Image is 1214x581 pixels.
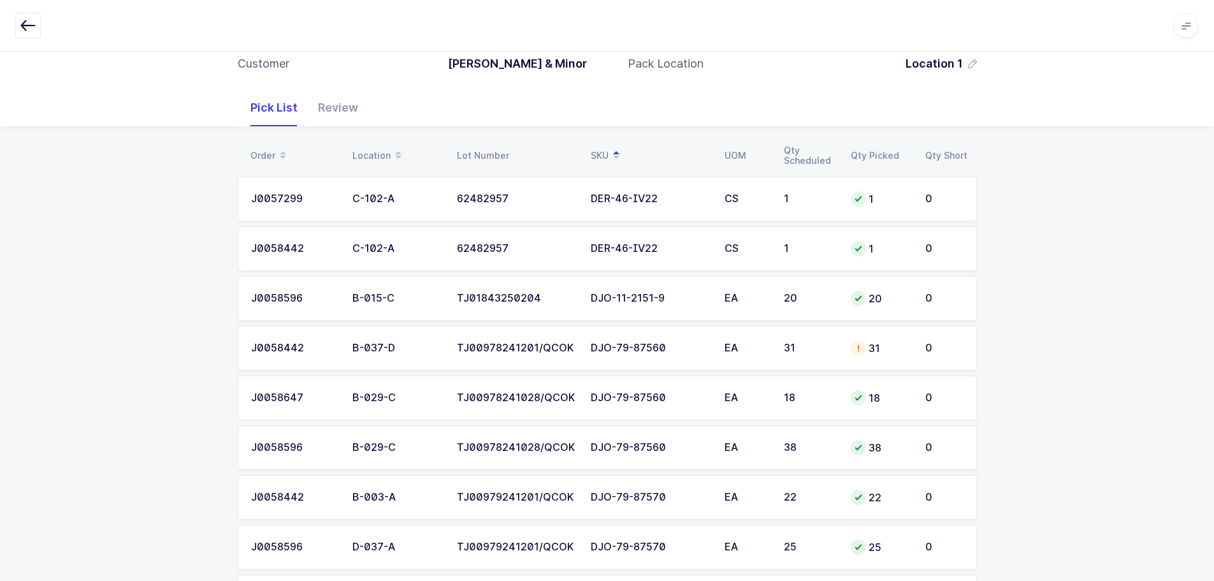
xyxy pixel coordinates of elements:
[925,392,964,404] div: 0
[352,392,442,404] div: B-029-C
[457,442,575,453] div: TJ00978241028/QCOK
[725,293,769,304] div: EA
[591,193,709,205] div: DER-46-IV22
[251,342,337,354] div: J0058442
[925,492,964,503] div: 0
[925,193,964,205] div: 0
[784,243,835,254] div: 1
[784,145,835,166] div: Qty Scheduled
[352,193,442,205] div: C-102-A
[251,243,337,254] div: J0058442
[784,293,835,304] div: 20
[784,442,835,453] div: 38
[352,492,442,503] div: B-003-A
[251,442,337,453] div: J0058596
[308,89,368,126] div: Review
[906,56,977,71] button: Location 1
[352,145,442,166] div: Location
[925,293,964,304] div: 0
[725,541,769,553] div: EA
[591,293,709,304] div: DJO-11-2151-9
[851,191,910,207] div: 1
[784,492,835,503] div: 22
[591,342,709,354] div: DJO-79-87560
[725,392,769,404] div: EA
[457,392,575,404] div: TJ00978241028/QCOK
[784,392,835,404] div: 18
[438,56,587,71] div: [PERSON_NAME] & Minor
[457,293,575,304] div: TJ01843250204
[251,193,337,205] div: J0057299
[925,541,964,553] div: 0
[591,442,709,453] div: DJO-79-87560
[784,541,835,553] div: 25
[352,442,442,453] div: B-029-C
[457,151,575,161] div: Lot Number
[251,392,337,404] div: J0058647
[851,151,910,161] div: Qty Picked
[352,342,442,354] div: B-037-D
[725,442,769,453] div: EA
[851,490,910,505] div: 22
[851,341,910,356] div: 31
[851,241,910,256] div: 1
[251,293,337,304] div: J0058596
[784,193,835,205] div: 1
[628,56,704,71] div: Pack Location
[725,492,769,503] div: EA
[240,89,308,126] div: Pick List
[457,243,575,254] div: 62482957
[851,540,910,555] div: 25
[925,442,964,453] div: 0
[251,492,337,503] div: J0058442
[591,541,709,553] div: DJO-79-87570
[725,243,769,254] div: CS
[851,440,910,455] div: 38
[925,151,969,161] div: Qty Short
[352,541,442,553] div: D-037-A
[591,145,709,166] div: SKU
[725,151,769,161] div: UOM
[925,342,964,354] div: 0
[457,492,575,503] div: TJ00979241201/QCOK
[251,541,337,553] div: J0058596
[851,390,910,406] div: 18
[457,193,575,205] div: 62482957
[457,342,575,354] div: TJ00978241201/QCOK
[906,56,963,71] span: Location 1
[591,492,709,503] div: DJO-79-87570
[352,243,442,254] div: C-102-A
[352,293,442,304] div: B-015-C
[250,145,337,166] div: Order
[238,56,289,71] div: Customer
[591,243,709,254] div: DER-46-IV22
[725,193,769,205] div: CS
[457,541,575,553] div: TJ00979241201/QCOK
[725,342,769,354] div: EA
[925,243,964,254] div: 0
[784,342,835,354] div: 31
[851,291,910,306] div: 20
[591,392,709,404] div: DJO-79-87560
